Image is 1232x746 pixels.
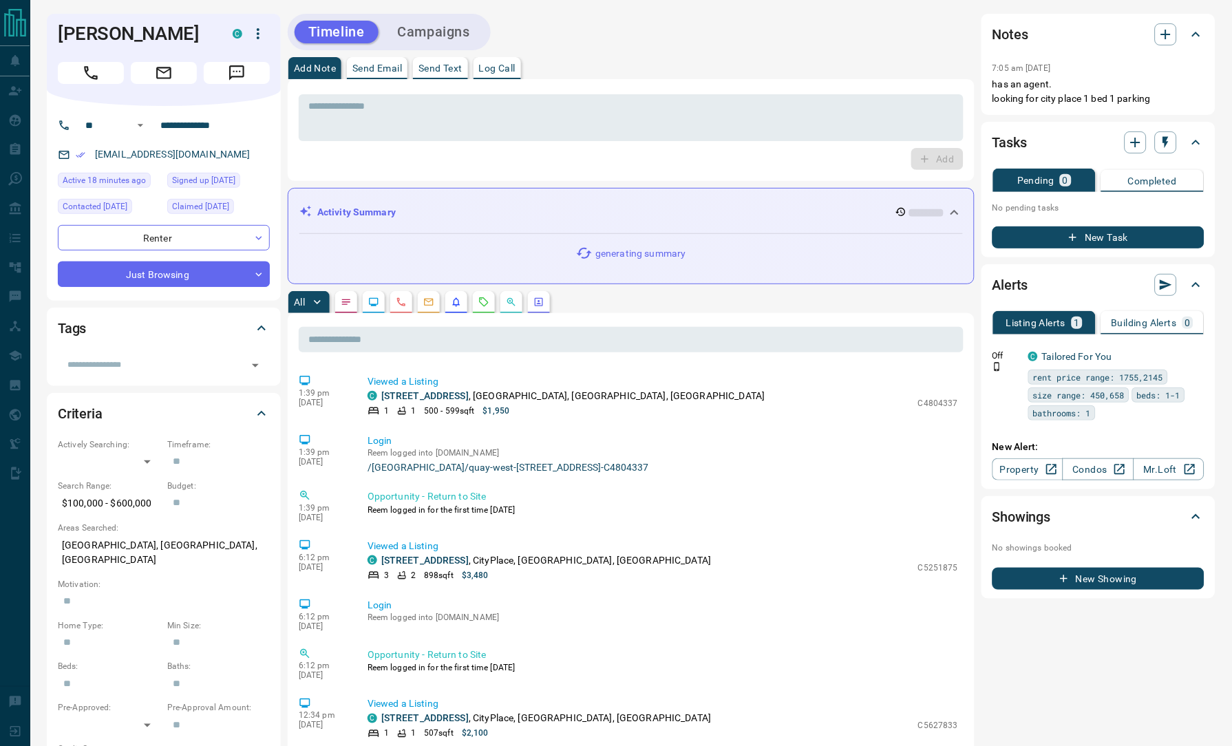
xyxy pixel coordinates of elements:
[167,438,270,451] p: Timeframe:
[381,389,765,403] p: , [GEOGRAPHIC_DATA], [GEOGRAPHIC_DATA], [GEOGRAPHIC_DATA]
[462,727,489,740] p: $2,100
[58,403,103,425] h2: Criteria
[294,297,305,307] p: All
[381,553,712,568] p: , CityPlace, [GEOGRAPHIC_DATA], [GEOGRAPHIC_DATA]
[368,448,958,458] p: Reem logged into [DOMAIN_NAME]
[368,391,377,401] div: condos.ca
[299,621,347,631] p: [DATE]
[368,489,958,504] p: Opportunity - Return to Site
[299,562,347,572] p: [DATE]
[384,21,484,43] button: Campaigns
[167,480,270,492] p: Budget:
[384,569,389,582] p: 3
[462,569,489,582] p: $3,480
[992,268,1204,301] div: Alerts
[167,702,270,714] p: Pre-Approval Amount:
[341,297,352,308] svg: Notes
[95,149,251,160] a: [EMAIL_ADDRESS][DOMAIN_NAME]
[918,562,958,574] p: C5251875
[424,569,454,582] p: 898 sqft
[1028,352,1038,361] div: condos.ca
[233,29,242,39] div: condos.ca
[384,405,389,417] p: 1
[132,117,149,134] button: Open
[1063,175,1068,185] p: 0
[352,63,402,73] p: Send Email
[381,555,469,566] a: [STREET_ADDRESS]
[483,405,510,417] p: $1,950
[317,205,396,220] p: Activity Summary
[58,438,160,451] p: Actively Searching:
[396,297,407,308] svg: Calls
[1134,458,1204,480] a: Mr.Loft
[381,390,469,401] a: [STREET_ADDRESS]
[368,539,958,553] p: Viewed a Listing
[1017,175,1054,185] p: Pending
[992,126,1204,159] div: Tasks
[1074,318,1080,328] p: 1
[992,568,1204,590] button: New Showing
[299,671,347,681] p: [DATE]
[299,457,347,467] p: [DATE]
[918,397,958,409] p: C4804337
[992,131,1027,153] h2: Tasks
[992,77,1204,106] p: has an agent. looking for city place 1 bed 1 parking
[58,317,86,339] h2: Tags
[368,662,958,674] p: Reem logged in for the first time [DATE]
[58,702,160,714] p: Pre-Approved:
[58,578,270,590] p: Motivation:
[411,569,416,582] p: 2
[381,713,469,724] a: [STREET_ADDRESS]
[368,504,958,516] p: Reem logged in for the first time [DATE]
[479,63,516,73] p: Log Call
[368,434,958,448] p: Login
[58,534,270,571] p: [GEOGRAPHIC_DATA], [GEOGRAPHIC_DATA], [GEOGRAPHIC_DATA]
[299,612,347,621] p: 6:12 pm
[368,714,377,723] div: condos.ca
[299,200,963,225] div: Activity Summary
[368,648,958,662] p: Opportunity - Return to Site
[992,440,1204,454] p: New Alert:
[1112,318,1177,328] p: Building Alerts
[299,721,347,730] p: [DATE]
[1185,318,1191,328] p: 0
[992,226,1204,248] button: New Task
[295,21,379,43] button: Timeline
[368,297,379,308] svg: Lead Browsing Activity
[992,506,1051,528] h2: Showings
[424,727,454,740] p: 507 sqft
[992,23,1028,45] h2: Notes
[1006,318,1066,328] p: Listing Alerts
[131,62,197,84] span: Email
[1042,351,1112,362] a: Tailored For You
[58,492,160,515] p: $100,000 - $600,000
[368,462,958,473] a: /[GEOGRAPHIC_DATA]/quay-west-[STREET_ADDRESS]-C4804337
[63,200,127,213] span: Contacted [DATE]
[299,398,347,407] p: [DATE]
[992,350,1020,362] p: Off
[58,522,270,534] p: Areas Searched:
[595,246,686,261] p: generating summary
[418,63,463,73] p: Send Text
[1063,458,1134,480] a: Condos
[299,503,347,513] p: 1:39 pm
[992,542,1204,554] p: No showings booked
[411,405,416,417] p: 1
[1033,388,1125,402] span: size range: 450,658
[368,612,958,622] p: Reem logged into [DOMAIN_NAME]
[58,312,270,345] div: Tags
[58,397,270,430] div: Criteria
[58,62,124,84] span: Call
[1033,406,1091,420] span: bathrooms: 1
[63,173,146,187] span: Active 18 minutes ago
[992,458,1063,480] a: Property
[299,553,347,562] p: 6:12 pm
[381,712,712,726] p: , CityPlace, [GEOGRAPHIC_DATA], [GEOGRAPHIC_DATA]
[1128,176,1177,186] p: Completed
[411,727,416,740] p: 1
[299,513,347,522] p: [DATE]
[58,199,160,218] div: Thu Dec 16 2021
[294,63,336,73] p: Add Note
[368,555,377,565] div: condos.ca
[384,727,389,740] p: 1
